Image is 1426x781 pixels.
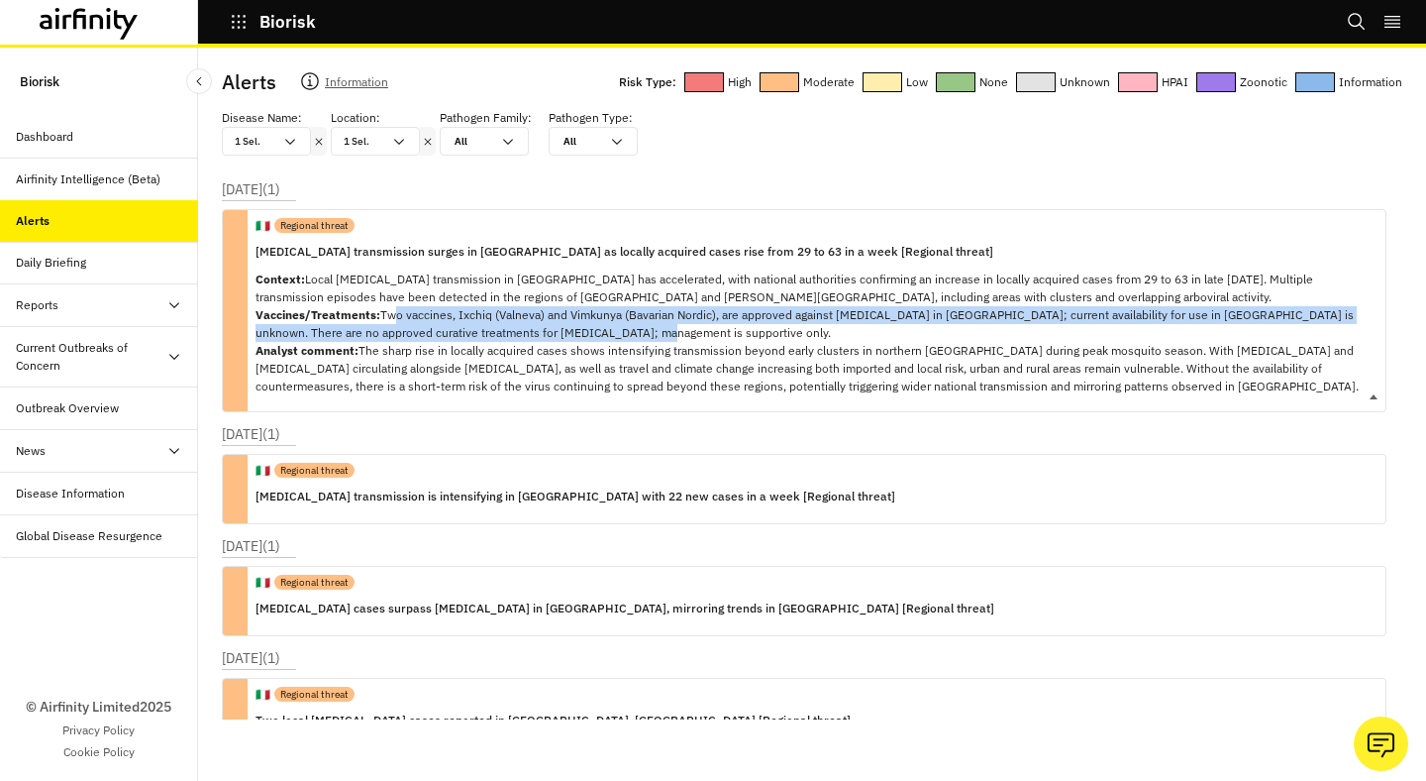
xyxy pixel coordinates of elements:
[331,109,380,127] p: Location :
[255,486,895,507] p: [MEDICAL_DATA] transmission is intensifying in [GEOGRAPHIC_DATA] with 22 new cases in a week [Reg...
[222,424,280,445] p: [DATE] ( 1 )
[16,254,86,272] div: Daily Briefing
[259,13,316,31] p: Biorisk
[16,296,58,314] div: Reports
[255,686,270,704] p: 🇮🇹
[222,109,302,127] p: Disease Name :
[16,128,73,146] div: Dashboard
[16,485,125,502] div: Disease Information
[1240,71,1287,93] p: Zoonotic
[16,399,119,417] div: Outbreak Overview
[255,217,270,235] p: 🇮🇹
[1339,71,1402,93] p: Information
[16,170,160,188] div: Airfinity Intelligence (Beta)
[255,574,270,592] p: 🇮🇹
[255,710,851,731] p: Two local [MEDICAL_DATA] cases reported in [GEOGRAPHIC_DATA], [GEOGRAPHIC_DATA] [Regional threat]
[979,71,1008,93] p: None
[280,463,349,478] p: Regional threat
[20,63,59,100] p: Biorisk
[280,218,349,233] p: Regional threat
[255,241,1370,263] p: [MEDICAL_DATA] transmission surges in [GEOGRAPHIC_DATA] as locally acquired cases rise from 29 to...
[549,109,633,127] p: Pathogen Type :
[255,307,380,322] strong: Vaccines/Treatments:
[803,71,855,93] p: Moderate
[222,648,280,669] p: [DATE] ( 1 )
[280,575,349,590] p: Regional threat
[255,598,994,619] p: [MEDICAL_DATA] cases surpass [MEDICAL_DATA] in [GEOGRAPHIC_DATA], mirroring trends in [GEOGRAPHIC...
[222,179,280,200] p: [DATE] ( 1 )
[222,536,280,557] p: [DATE] ( 1 )
[906,71,928,93] p: Low
[280,687,349,702] p: Regional threat
[223,128,282,155] div: 1 Sel.
[1347,5,1367,39] button: Search
[325,71,388,99] p: Information
[255,462,270,480] p: 🇮🇹
[16,527,162,545] div: Global Disease Resurgence
[1060,71,1110,93] p: Unknown
[728,71,752,93] p: High
[16,212,50,230] div: Alerts
[1354,717,1408,771] button: Ask our analysts
[16,442,46,460] div: News
[62,722,135,739] a: Privacy Policy
[332,128,391,155] div: 1 Sel.
[230,5,316,39] button: Biorisk
[255,272,305,286] strong: Context:
[186,68,212,94] button: Close Sidebar
[222,67,276,97] p: Alerts
[255,271,1370,395] p: Local [MEDICAL_DATA] transmission in [GEOGRAPHIC_DATA] has accelerated, with national authorities...
[63,743,135,761] a: Cookie Policy
[26,697,171,718] p: © Airfinity Limited 2025
[440,109,532,127] p: Pathogen Family :
[619,71,676,93] p: Risk Type:
[16,339,166,375] div: Current Outbreaks of Concern
[1162,71,1188,93] p: HPAI
[255,343,358,358] strong: Analyst comment:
